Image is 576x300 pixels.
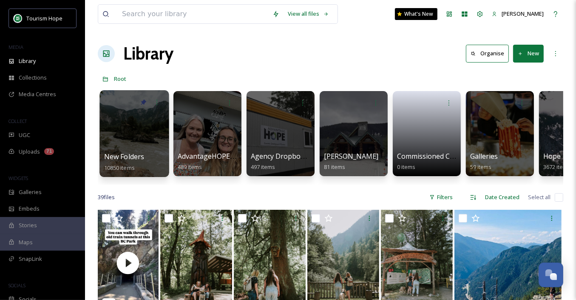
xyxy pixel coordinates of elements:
[118,5,268,23] input: Search your library
[104,163,135,171] span: 10850 items
[98,193,115,201] span: 39 file s
[466,45,513,62] a: Organise
[502,10,544,17] span: [PERSON_NAME]
[251,163,275,171] span: 497 items
[9,118,27,124] span: COLLECT
[44,148,54,155] div: 71
[104,152,145,161] span: New Folders
[284,6,333,22] a: View all files
[397,152,471,171] a: Commissioned Content0 items
[324,163,345,171] span: 81 items
[470,163,491,171] span: 59 items
[324,151,378,161] span: [PERSON_NAME]
[104,153,145,171] a: New Folders10850 items
[178,151,270,161] span: AdvantageHOPE Image Bank
[470,151,498,161] span: Galleries
[397,151,471,161] span: Commissioned Content
[543,163,570,171] span: 3672 items
[488,6,548,22] a: [PERSON_NAME]
[9,175,28,181] span: WIDGETS
[19,131,30,139] span: UGC
[114,75,126,83] span: Root
[470,152,498,171] a: Galleries59 items
[513,45,544,62] button: New
[178,163,202,171] span: 489 items
[19,74,47,82] span: Collections
[26,14,62,22] span: Tourism Hope
[123,41,173,66] a: Library
[114,74,126,84] a: Root
[19,57,36,65] span: Library
[19,148,40,156] span: Uploads
[14,14,22,23] img: logo.png
[19,255,42,263] span: SnapLink
[19,90,56,98] span: Media Centres
[539,263,563,287] button: Open Chat
[528,193,550,201] span: Select all
[397,163,415,171] span: 0 items
[9,282,26,289] span: SOCIALS
[251,152,326,171] a: Agency Dropbox Assets497 items
[481,189,524,206] div: Date Created
[425,189,457,206] div: Filters
[466,45,509,62] button: Organise
[178,152,270,171] a: AdvantageHOPE Image Bank489 items
[19,221,37,229] span: Stories
[19,238,33,246] span: Maps
[9,44,23,50] span: MEDIA
[324,152,378,171] a: [PERSON_NAME]81 items
[395,8,437,20] a: What's New
[19,188,42,196] span: Galleries
[251,151,326,161] span: Agency Dropbox Assets
[19,205,40,213] span: Embeds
